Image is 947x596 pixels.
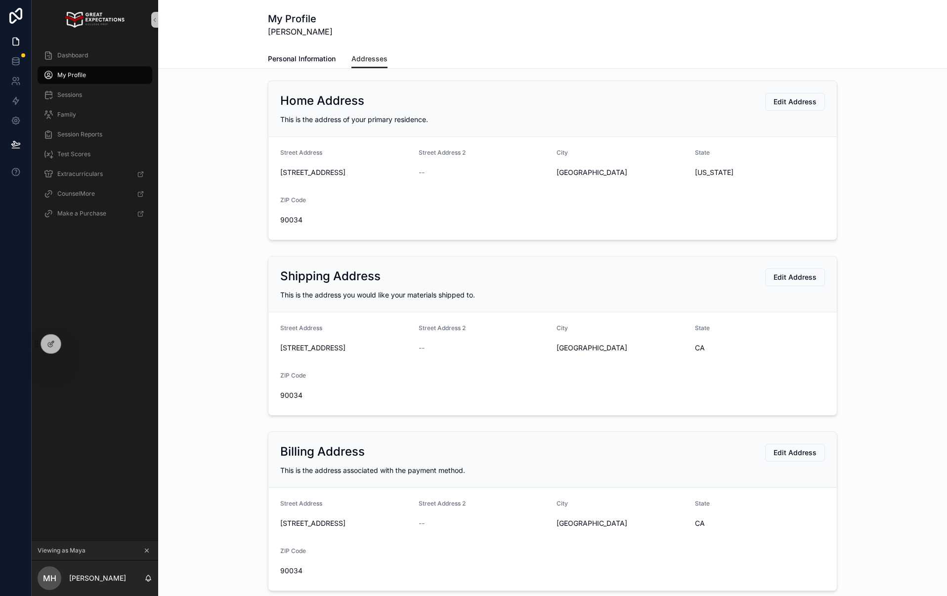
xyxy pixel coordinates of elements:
[280,466,465,474] span: This is the address associated with the payment method.
[280,291,475,299] span: This is the address you would like your materials shipped to.
[280,566,411,576] span: 90034
[32,40,158,235] div: scrollable content
[268,50,336,70] a: Personal Information
[280,390,411,400] span: 90034
[38,145,152,163] a: Test Scores
[57,210,106,217] span: Make a Purchase
[557,500,568,507] span: City
[557,518,687,528] span: [GEOGRAPHIC_DATA]
[765,93,825,111] button: Edit Address
[695,324,710,332] span: State
[57,170,103,178] span: Extracurriculars
[774,97,817,107] span: Edit Address
[38,66,152,84] a: My Profile
[280,372,306,379] span: ZIP Code
[268,26,333,38] span: [PERSON_NAME]
[695,518,825,528] span: CA
[268,54,336,64] span: Personal Information
[280,343,411,353] span: [STREET_ADDRESS]
[280,518,411,528] span: [STREET_ADDRESS]
[765,268,825,286] button: Edit Address
[57,51,88,59] span: Dashboard
[280,196,306,204] span: ZIP Code
[57,91,82,99] span: Sessions
[774,272,817,282] span: Edit Address
[280,115,428,124] span: This is the address of your primary residence.
[557,343,687,353] span: [GEOGRAPHIC_DATA]
[57,130,102,138] span: Session Reports
[695,500,710,507] span: State
[38,106,152,124] a: Family
[280,324,322,332] span: Street Address
[351,54,387,64] span: Addresses
[69,573,126,583] p: [PERSON_NAME]
[38,205,152,222] a: Make a Purchase
[38,547,86,554] span: Viewing as Maya
[268,12,333,26] h1: My Profile
[280,444,365,460] h2: Billing Address
[419,168,425,177] span: --
[765,444,825,462] button: Edit Address
[419,500,466,507] span: Street Address 2
[280,149,322,156] span: Street Address
[57,190,95,198] span: CounselMore
[351,50,387,69] a: Addresses
[57,71,86,79] span: My Profile
[38,185,152,203] a: CounselMore
[280,215,411,225] span: 90034
[695,149,710,156] span: State
[419,149,466,156] span: Street Address 2
[43,572,56,584] span: MH
[419,324,466,332] span: Street Address 2
[280,500,322,507] span: Street Address
[65,12,124,28] img: App logo
[774,448,817,458] span: Edit Address
[38,126,152,143] a: Session Reports
[557,324,568,332] span: City
[280,168,411,177] span: [STREET_ADDRESS]
[38,86,152,104] a: Sessions
[695,343,825,353] span: CA
[280,268,381,284] h2: Shipping Address
[280,93,364,109] h2: Home Address
[38,46,152,64] a: Dashboard
[57,150,90,158] span: Test Scores
[38,165,152,183] a: Extracurriculars
[57,111,76,119] span: Family
[419,343,425,353] span: --
[557,168,687,177] span: [GEOGRAPHIC_DATA]
[419,518,425,528] span: --
[557,149,568,156] span: City
[280,547,306,554] span: ZIP Code
[695,168,825,177] span: [US_STATE]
